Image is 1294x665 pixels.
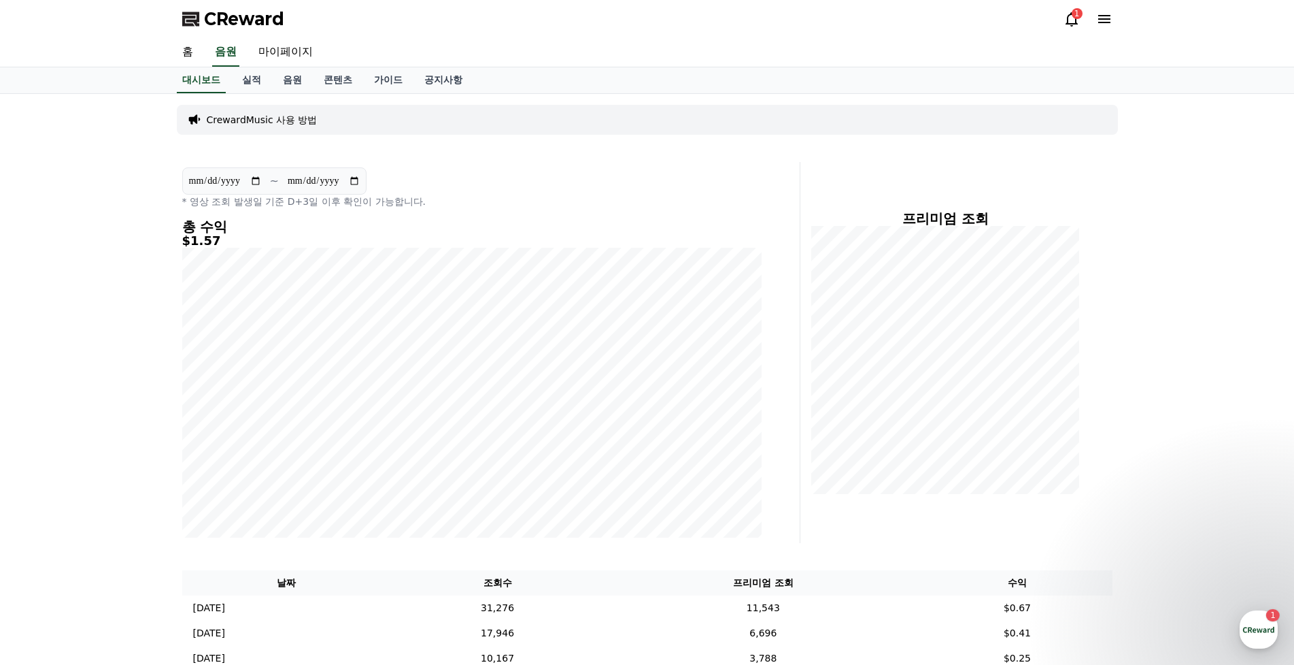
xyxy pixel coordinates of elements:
p: ~ [270,173,279,189]
a: 실적 [231,67,272,93]
h5: $1.57 [182,234,762,248]
p: * 영상 조회 발생일 기준 D+3일 이후 확인이 가능합니다. [182,195,762,208]
a: 1 [1063,11,1080,27]
p: [DATE] [193,601,225,615]
td: 31,276 [391,596,605,621]
a: CrewardMusic 사용 방법 [207,113,318,127]
a: 마이페이지 [248,38,324,67]
a: 가이드 [363,67,413,93]
p: [DATE] [193,626,225,640]
th: 프리미엄 조회 [604,570,922,596]
span: CReward [204,8,284,30]
th: 조회수 [391,570,605,596]
a: 대시보드 [177,67,226,93]
td: 11,543 [604,596,922,621]
a: 음원 [272,67,313,93]
a: CReward [182,8,284,30]
td: 6,696 [604,621,922,646]
a: 콘텐츠 [313,67,363,93]
td: 17,946 [391,621,605,646]
a: 음원 [212,38,239,67]
th: 날짜 [182,570,391,596]
div: 1 [1072,8,1083,19]
h4: 총 수익 [182,219,762,234]
th: 수익 [922,570,1112,596]
td: $0.41 [922,621,1112,646]
a: 홈 [171,38,204,67]
td: $0.67 [922,596,1112,621]
h4: 프리미엄 조회 [811,211,1080,226]
a: 공지사항 [413,67,473,93]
